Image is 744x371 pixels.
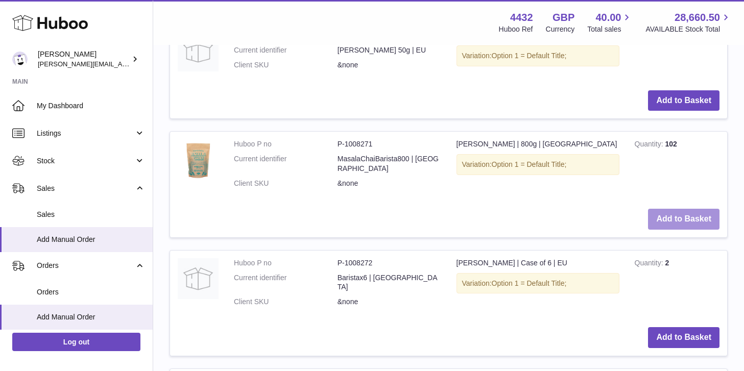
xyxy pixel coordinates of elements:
td: [PERSON_NAME] | Case of 6 | EU [449,251,627,320]
span: Option 1 = Default Title; [492,160,567,168]
span: [PERSON_NAME][EMAIL_ADDRESS][DOMAIN_NAME] [38,60,205,68]
div: Currency [546,24,575,34]
div: Huboo Ref [499,24,533,34]
td: 102 [627,132,727,201]
dt: Current identifier [234,273,338,292]
td: 18 [627,23,727,83]
span: Total sales [587,24,633,34]
td: 2 [627,251,727,320]
span: AVAILABLE Stock Total [645,24,732,34]
dt: Current identifier [234,154,338,174]
span: Orders [37,287,145,297]
dt: Huboo P no [234,139,338,149]
div: Variation: [457,154,619,175]
dd: &none [338,60,441,70]
dt: Huboo P no [234,258,338,268]
img: Masala Chai Barista | Case of 6 | EU [178,258,219,299]
strong: 4432 [510,11,533,24]
dd: P-1008271 [338,139,441,149]
a: 28,660.50 AVAILABLE Stock Total [645,11,732,34]
button: Add to Basket [648,90,719,111]
span: Option 1 = Default Title; [492,52,567,60]
td: [PERSON_NAME] | 800g | [GEOGRAPHIC_DATA] [449,132,627,201]
span: My Dashboard [37,101,145,111]
dd: &none [338,179,441,188]
span: Add Manual Order [37,235,145,244]
td: [PERSON_NAME] 50g | EU [449,23,627,83]
a: 40.00 Total sales [587,11,633,34]
dd: Baristax6 | [GEOGRAPHIC_DATA] [338,273,441,292]
img: Masala Chai Barista 50g | EU [178,31,219,71]
span: 28,660.50 [675,11,720,24]
span: 40.00 [595,11,621,24]
span: Sales [37,210,145,219]
span: Sales [37,184,134,193]
span: Orders [37,261,134,270]
div: Variation: [457,273,619,294]
strong: GBP [553,11,574,24]
dd: [PERSON_NAME] 50g | EU [338,45,441,55]
dd: &none [338,297,441,307]
strong: Quantity [635,259,665,269]
span: Add Manual Order [37,312,145,322]
dd: P-1008272 [338,258,441,268]
button: Add to Basket [648,209,719,230]
dt: Current identifier [234,45,338,55]
span: Listings [37,129,134,138]
dt: Client SKU [234,297,338,307]
div: [PERSON_NAME] [38,50,130,69]
dd: MasalaChaiBarista800 | [GEOGRAPHIC_DATA] [338,154,441,174]
img: Masala Chai Barista | 800g | EU [178,139,219,180]
img: akhil@amalachai.com [12,52,28,67]
a: Log out [12,333,140,351]
dt: Client SKU [234,179,338,188]
div: Variation: [457,45,619,66]
dt: Client SKU [234,60,338,70]
button: Add to Basket [648,327,719,348]
span: Option 1 = Default Title; [492,279,567,287]
span: Stock [37,156,134,166]
strong: Quantity [635,140,665,151]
